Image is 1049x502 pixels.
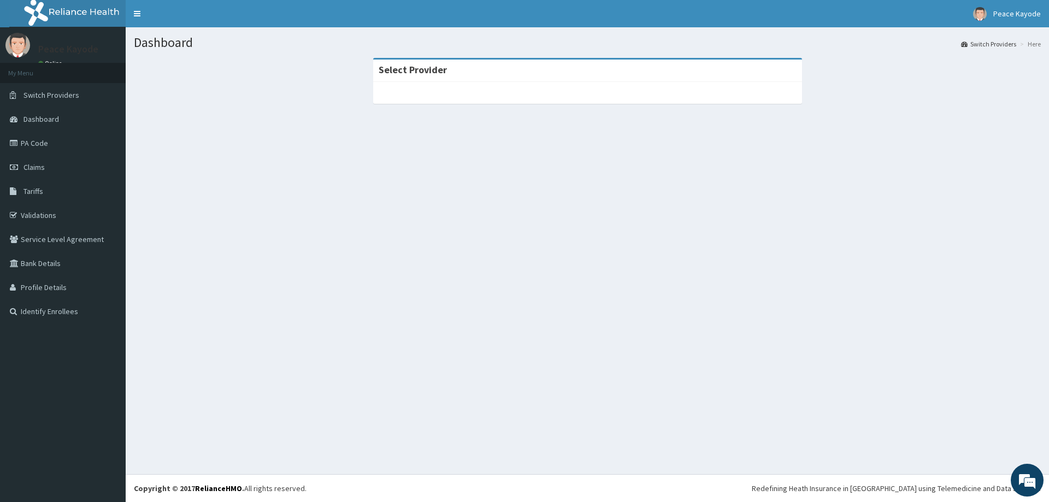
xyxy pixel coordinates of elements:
[195,483,242,493] a: RelianceHMO
[23,114,59,124] span: Dashboard
[134,483,244,493] strong: Copyright © 2017 .
[961,39,1016,49] a: Switch Providers
[752,483,1041,494] div: Redefining Heath Insurance in [GEOGRAPHIC_DATA] using Telemedicine and Data Science!
[23,90,79,100] span: Switch Providers
[126,474,1049,502] footer: All rights reserved.
[38,60,64,67] a: Online
[38,44,98,54] p: Peace Kayode
[134,36,1041,50] h1: Dashboard
[1017,39,1041,49] li: Here
[23,162,45,172] span: Claims
[993,9,1041,19] span: Peace Kayode
[5,33,30,57] img: User Image
[379,63,447,76] strong: Select Provider
[973,7,987,21] img: User Image
[23,186,43,196] span: Tariffs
